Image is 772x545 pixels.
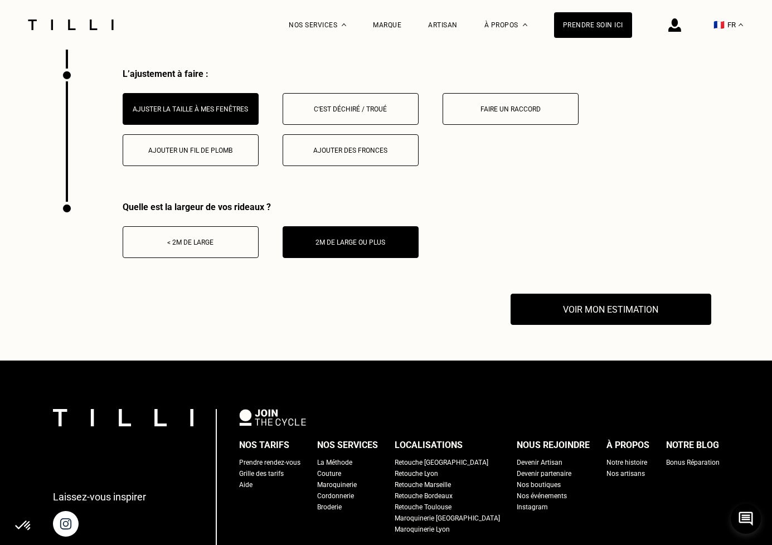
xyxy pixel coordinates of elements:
a: Devenir Artisan [517,457,562,468]
a: Prendre soin ici [554,12,632,38]
a: Maroquinerie [GEOGRAPHIC_DATA] [395,513,500,524]
a: Retouche [GEOGRAPHIC_DATA] [395,457,488,468]
a: Artisan [428,21,458,29]
img: logo Join The Cycle [239,409,306,426]
div: Faire un raccord [449,105,572,113]
div: Localisations [395,437,463,454]
a: Nos artisans [606,468,645,479]
a: Couture [317,468,341,479]
div: À propos [606,437,649,454]
a: Devenir partenaire [517,468,571,479]
div: 2m de large ou plus [289,239,412,246]
span: 🇫🇷 [713,20,725,30]
div: Notre blog [666,437,719,454]
a: Nos événements [517,490,567,502]
div: L’ajustement à faire : [123,69,711,79]
button: 2m de large ou plus [283,226,419,258]
a: Broderie [317,502,342,513]
p: Laissez-vous inspirer [53,491,146,503]
button: Ajuster la taille à mes fenêtres [123,93,259,125]
a: Notre histoire [606,457,647,468]
a: Marque [373,21,401,29]
a: Maroquinerie [317,479,357,490]
a: La Méthode [317,457,352,468]
div: Nos services [317,437,378,454]
a: Prendre rendez-vous [239,457,300,468]
img: page instagram de Tilli une retoucherie à domicile [53,511,79,537]
a: Aide [239,479,253,490]
a: Retouche Bordeaux [395,490,453,502]
button: C‘est déchiré / troué [283,93,419,125]
div: Nos tarifs [239,437,289,454]
img: Menu déroulant [342,23,346,26]
a: Bonus Réparation [666,457,720,468]
button: < 2m de large [123,226,259,258]
a: Maroquinerie Lyon [395,524,450,535]
a: Retouche Toulouse [395,502,451,513]
div: Ajuster la taille à mes fenêtres [129,105,253,113]
div: Ajouter un fil de plomb [129,147,253,154]
div: C‘est déchiré / troué [289,105,412,113]
button: Faire un raccord [443,93,579,125]
img: Menu déroulant à propos [523,23,527,26]
div: Ajouter des fronces [289,147,412,154]
a: Cordonnerie [317,490,354,502]
img: icône connexion [668,18,681,32]
div: < 2m de large [129,239,253,246]
a: Retouche Lyon [395,468,438,479]
button: Voir mon estimation [511,294,711,325]
a: Retouche Marseille [395,479,451,490]
button: Ajouter des fronces [283,134,419,166]
div: Quelle est la largeur de vos rideaux ? [123,202,419,212]
a: Grille des tarifs [239,468,284,479]
button: Ajouter un fil de plomb [123,134,259,166]
img: logo Tilli [53,409,193,426]
a: Nos boutiques [517,479,561,490]
div: Nous rejoindre [517,437,590,454]
img: menu déroulant [739,23,743,26]
a: Instagram [517,502,548,513]
img: Logo du service de couturière Tilli [24,20,118,30]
